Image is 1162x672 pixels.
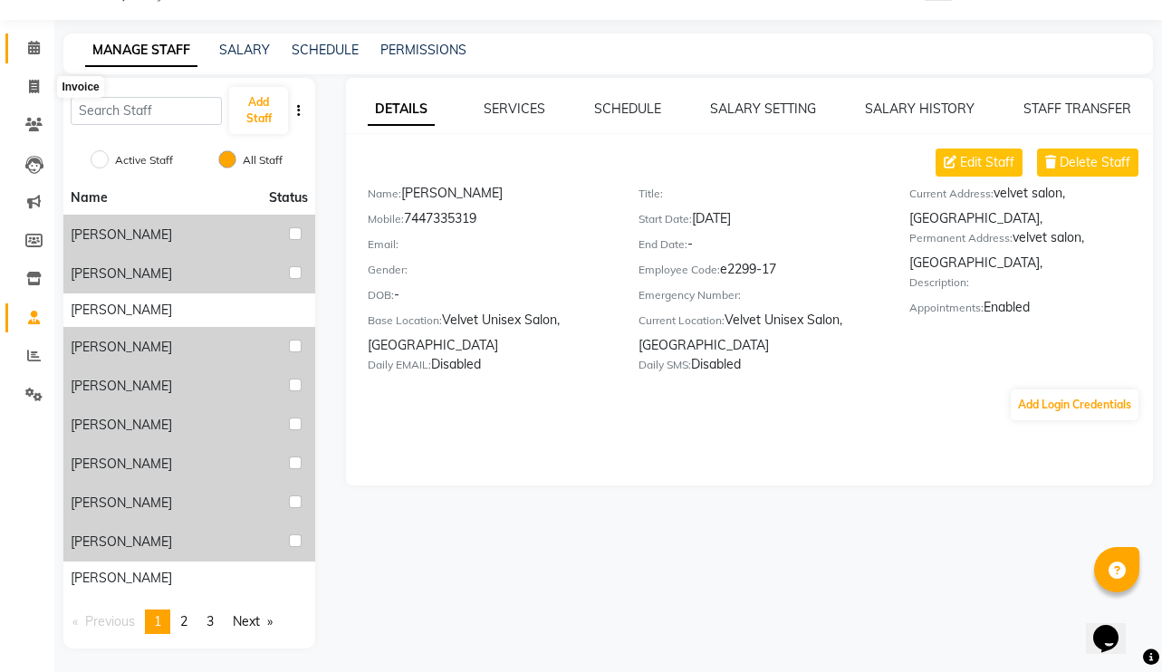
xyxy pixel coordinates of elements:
[71,264,172,283] span: [PERSON_NAME]
[368,236,399,253] label: Email:
[368,211,404,227] label: Mobile:
[368,287,394,303] label: DOB:
[180,613,187,629] span: 2
[1086,600,1144,654] iframe: chat widget
[219,42,270,58] a: SALARY
[909,298,1153,323] div: Enabled
[960,153,1014,172] span: Edit Staff
[909,230,1013,246] label: Permanent Address:
[368,355,611,380] div: Disabled
[639,235,882,260] div: -
[71,533,172,552] span: [PERSON_NAME]
[71,416,172,435] span: [PERSON_NAME]
[368,285,611,311] div: -
[85,613,135,629] span: Previous
[71,301,172,320] span: [PERSON_NAME]
[269,188,308,207] span: Status
[368,311,611,355] div: Velvet Unisex Salon, [GEOGRAPHIC_DATA]
[368,209,611,235] div: 7447335319
[639,262,720,278] label: Employee Code:
[243,152,283,168] label: All Staff
[909,300,984,316] label: Appointments:
[639,311,882,355] div: Velvet Unisex Salon, [GEOGRAPHIC_DATA]
[484,101,545,117] a: SERVICES
[292,42,359,58] a: SCHEDULE
[115,152,173,168] label: Active Staff
[1023,101,1131,117] a: STAFF TRANSFER
[224,610,282,634] a: Next
[71,338,172,357] span: [PERSON_NAME]
[368,93,435,126] a: DETAILS
[71,494,172,513] span: [PERSON_NAME]
[639,357,691,373] label: Daily SMS:
[865,101,975,117] a: SALARY HISTORY
[71,97,222,125] input: Search Staff
[909,186,994,202] label: Current Address:
[229,87,288,134] button: Add Staff
[1037,149,1138,177] button: Delete Staff
[71,377,172,396] span: [PERSON_NAME]
[639,209,882,235] div: [DATE]
[1060,153,1130,172] span: Delete Staff
[1011,389,1138,420] button: Add Login Credentials
[639,260,882,285] div: e2299-17
[368,357,431,373] label: Daily EMAIL:
[63,610,315,634] nav: Pagination
[594,101,661,117] a: SCHEDULE
[368,312,442,329] label: Base Location:
[639,312,725,329] label: Current Location:
[57,76,103,98] div: Invoice
[206,613,214,629] span: 3
[639,236,687,253] label: End Date:
[710,101,816,117] a: SALARY SETTING
[71,189,108,206] span: Name
[639,355,882,380] div: Disabled
[909,184,1153,228] div: velvet salon,[GEOGRAPHIC_DATA],
[368,186,401,202] label: Name:
[71,226,172,245] span: [PERSON_NAME]
[85,34,197,67] a: MANAGE STAFF
[936,149,1023,177] button: Edit Staff
[639,211,692,227] label: Start Date:
[639,287,741,303] label: Emergency Number:
[154,613,161,629] span: 1
[368,262,408,278] label: Gender:
[71,569,172,588] span: [PERSON_NAME]
[368,184,611,209] div: [PERSON_NAME]
[909,228,1153,273] div: velvet salon,[GEOGRAPHIC_DATA],
[639,186,663,202] label: Title:
[71,455,172,474] span: [PERSON_NAME]
[380,42,466,58] a: PERMISSIONS
[909,274,969,291] label: Description:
